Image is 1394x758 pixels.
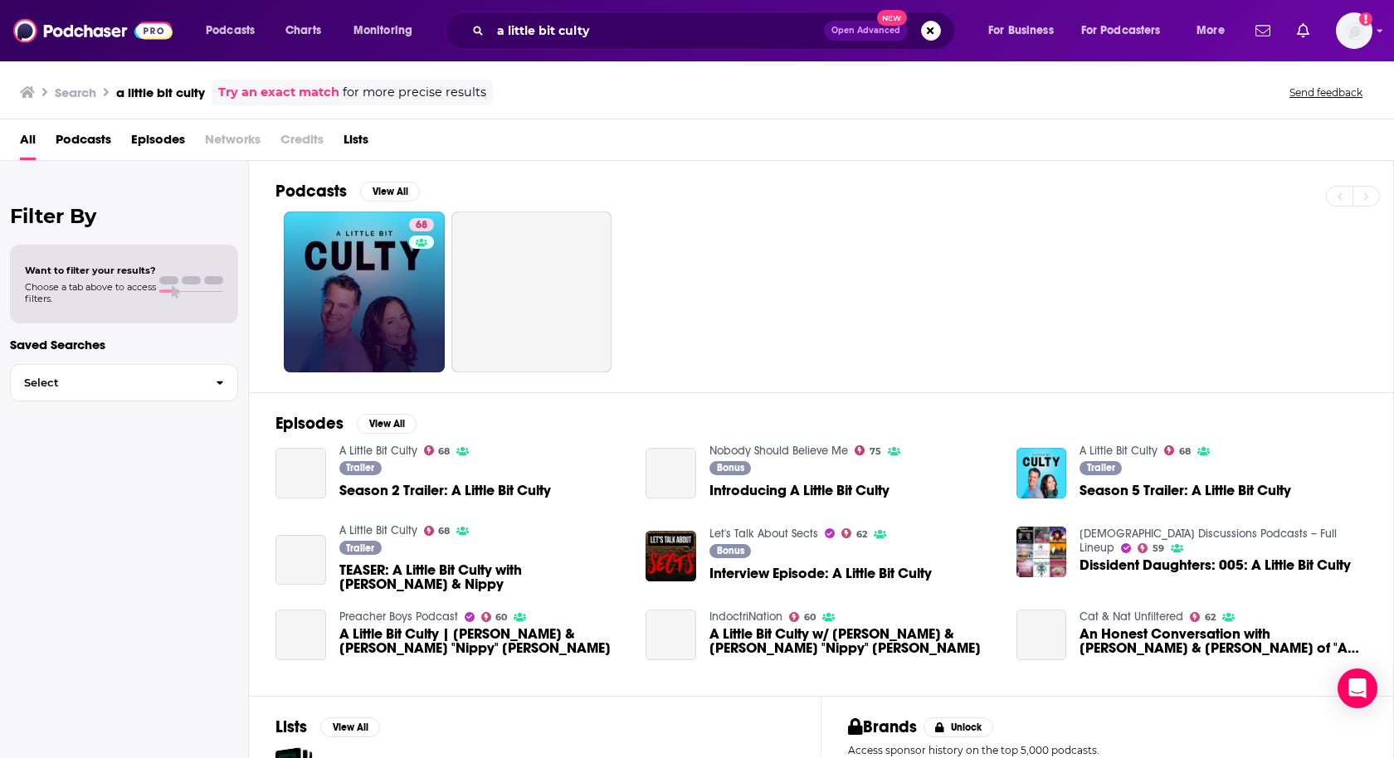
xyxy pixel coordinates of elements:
img: Season 5 Trailer: A Little Bit Culty [1016,448,1067,498]
button: Select [10,364,238,401]
h3: a little bit culty [116,85,205,100]
button: Show profile menu [1336,12,1372,49]
a: Charts [275,17,331,44]
a: PodcastsView All [275,181,420,202]
p: Access sponsor history on the top 5,000 podcasts. [848,744,1367,756]
a: All [20,126,36,160]
a: 62 [841,528,867,538]
p: Saved Searches [10,337,238,352]
a: 62 [1190,612,1216,622]
a: 60 [481,612,508,622]
a: A Little Bit Culty | Sarah Edmondson & Anthony "Nippy" Ames [339,627,626,655]
a: TEASER: A Little Bit Culty with Sarah & Nippy [339,563,626,591]
button: Send feedback [1284,85,1367,100]
span: Bonus [717,546,744,556]
a: Dissident Daughters: 005: A Little Bit Culty [1080,558,1351,572]
a: Introducing A Little Bit Culty [709,483,890,498]
span: An Honest Conversation with [PERSON_NAME] & [PERSON_NAME] of "A Little Bit Culty" [1080,627,1367,655]
img: Interview Episode: A Little Bit Culty [646,531,696,581]
a: 68 [424,526,451,536]
span: 60 [495,614,507,621]
h2: Lists [275,717,307,737]
a: Season 2 Trailer: A Little Bit Culty [275,448,326,498]
span: 68 [438,527,450,535]
span: 68 [438,448,450,455]
input: Search podcasts, credits, & more... [490,17,824,44]
img: Podchaser - Follow, Share and Rate Podcasts [13,15,173,46]
span: A Little Bit Culty | [PERSON_NAME] & [PERSON_NAME] "Nippy" [PERSON_NAME] [339,627,626,655]
button: Open AdvancedNew [824,21,908,41]
a: Podcasts [56,126,111,160]
span: Want to filter your results? [25,265,156,276]
span: Choose a tab above to access filters. [25,281,156,304]
span: TEASER: A Little Bit Culty with [PERSON_NAME] & Nippy [339,563,626,591]
button: open menu [194,17,276,44]
span: Bonus [717,463,744,473]
a: Introducing A Little Bit Culty [646,448,696,498]
span: Trailer [346,543,374,553]
span: New [877,10,907,26]
a: A Little Bit Culty w/ Sarah Edmondson & Anthony "Nippy" Ames [646,610,696,660]
span: 68 [1179,448,1191,455]
button: View All [320,717,380,737]
a: Preacher Boys Podcast [339,610,458,624]
a: A Little Bit Culty | Sarah Edmondson & Anthony "Nippy" Ames [275,610,326,660]
a: EpisodesView All [275,413,417,434]
a: An Honest Conversation with Sarah & Nippy of "A Little Bit Culty" [1016,610,1067,660]
button: open menu [977,17,1075,44]
span: Season 2 Trailer: A Little Bit Culty [339,483,551,498]
img: User Profile [1336,12,1372,49]
span: Podcasts [206,19,255,42]
button: open menu [1070,17,1185,44]
div: Search podcasts, credits, & more... [461,12,971,50]
button: View All [360,182,420,202]
a: 68 [409,218,434,231]
a: 59 [1138,543,1164,553]
a: Cat & Nat Unfiltered [1080,610,1183,624]
img: Dissident Daughters: 005: A Little Bit Culty [1016,527,1067,577]
span: Trailer [1087,463,1115,473]
a: TEASER: A Little Bit Culty with Sarah & Nippy [275,535,326,586]
div: Open Intercom Messenger [1338,668,1377,708]
button: open menu [1185,17,1245,44]
span: Monitoring [353,19,412,42]
span: 75 [870,448,881,455]
span: For Business [988,19,1054,42]
a: 68 [1164,445,1191,455]
a: Episodes [131,126,185,160]
h2: Brands [848,717,917,737]
a: An Honest Conversation with Sarah & Nippy of "A Little Bit Culty" [1080,627,1367,655]
a: Interview Episode: A Little Bit Culty [709,566,932,581]
h3: Search [55,85,96,100]
span: Trailer [346,463,374,473]
h2: Filter By [10,204,238,228]
a: Season 5 Trailer: A Little Bit Culty [1080,483,1291,498]
span: 62 [1205,614,1216,621]
a: 68 [424,445,451,455]
a: Mormon Discussions Podcasts – Full Lineup [1080,527,1337,555]
a: 68 [284,211,445,372]
a: 75 [855,445,881,455]
a: ListsView All [275,717,380,737]
button: open menu [342,17,434,44]
a: A Little Bit Culty [339,523,417,537]
span: More [1197,19,1225,42]
a: A Little Bit Culty [1080,444,1158,458]
a: Lists [344,126,368,160]
span: 62 [856,531,867,538]
a: A Little Bit Culty w/ Sarah Edmondson & Anthony "Nippy" Ames [709,627,997,655]
span: Networks [205,126,261,160]
h2: Episodes [275,413,344,434]
span: Select [11,377,202,388]
a: Try an exact match [218,83,339,102]
span: 60 [804,614,816,621]
span: for more precise results [343,83,486,102]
